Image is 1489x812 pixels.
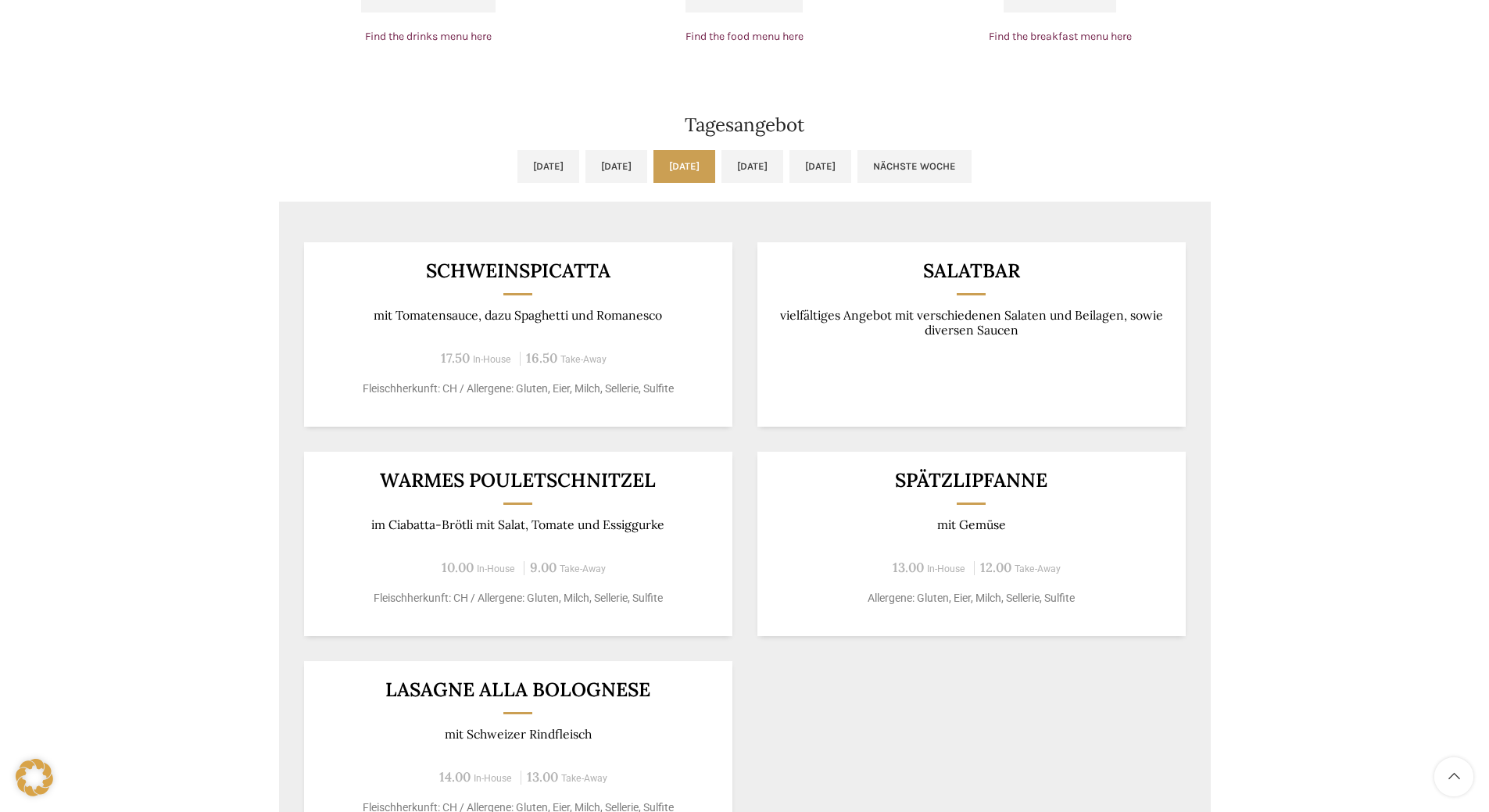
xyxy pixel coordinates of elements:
[561,773,607,784] span: Take-Away
[474,773,512,784] span: In-House
[789,150,851,183] a: [DATE]
[927,563,965,574] span: In-House
[1015,563,1061,574] span: Take-Away
[776,308,1166,338] p: vielfältiges Angebot mit verschiedenen Salaten und Beilagen, sowie diversen Saucen
[323,381,713,397] p: Fleischherkunft: CH / Allergene: Gluten, Eier, Milch, Sellerie, Sulfite
[442,559,474,576] span: 10.00
[585,150,647,183] a: [DATE]
[776,470,1166,490] h3: Spätzlipfanne
[685,30,804,43] a: Find the food menu here
[893,559,924,576] span: 13.00
[477,563,515,574] span: In-House
[721,150,783,183] a: [DATE]
[527,768,558,785] span: 13.00
[279,116,1211,134] h2: Tagesangebot
[776,590,1166,606] p: Allergene: Gluten, Eier, Milch, Sellerie, Sulfite
[857,150,972,183] a: Nächste Woche
[323,261,713,281] h3: Schweinspicatta
[439,768,471,785] span: 14.00
[323,680,713,699] h3: Lasagne alla Bolognese
[776,261,1166,281] h3: Salatbar
[517,150,579,183] a: [DATE]
[560,354,607,365] span: Take-Away
[1434,757,1473,796] a: Scroll to top button
[365,30,492,43] a: Find the drinks menu here
[323,308,713,323] p: mit Tomatensauce, dazu Spaghetti und Romanesco
[653,150,715,183] a: [DATE]
[323,517,713,532] p: im Ciabatta-Brötli mit Salat, Tomate und Essiggurke
[776,517,1166,532] p: mit Gemüse
[980,559,1011,576] span: 12.00
[560,563,606,574] span: Take-Away
[526,349,557,367] span: 16.50
[323,470,713,490] h3: Warmes Pouletschnitzel
[989,30,1132,43] a: Find the breakfast menu here
[441,349,470,367] span: 17.50
[323,727,713,742] p: mit Schweizer Rindfleisch
[473,354,511,365] span: In-House
[323,590,713,606] p: Fleischherkunft: CH / Allergene: Gluten, Milch, Sellerie, Sulfite
[530,559,557,576] span: 9.00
